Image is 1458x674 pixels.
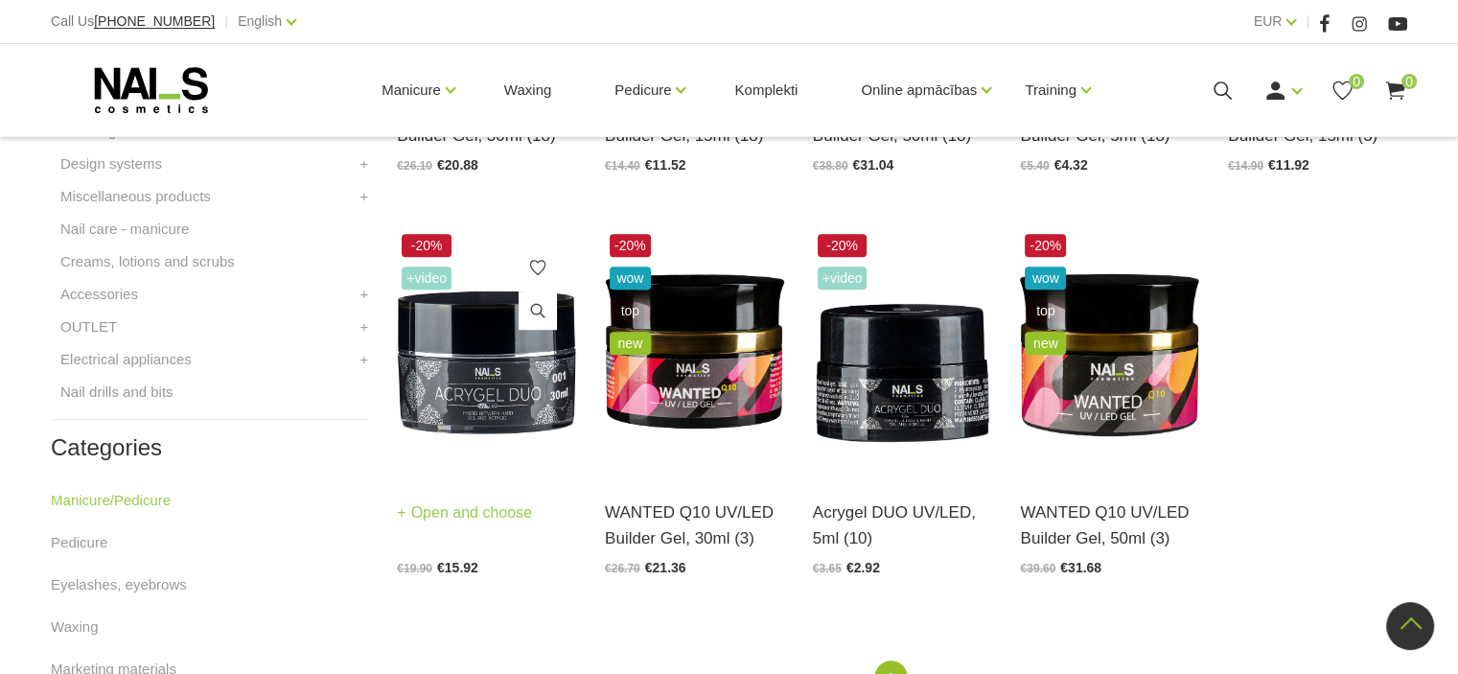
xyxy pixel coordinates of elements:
img: WHAT IS DUO GEL? And what problems does it solve?• Combines the properties of flexible acrygel, d... [813,229,992,476]
span: | [224,10,228,34]
div: Call Us [51,10,215,34]
span: €38.80 [813,159,848,173]
a: + [360,348,369,371]
span: +Video [402,267,451,290]
a: 0 [1331,79,1354,103]
a: English [238,10,282,33]
a: Open and choose [397,500,532,526]
img: The team of NAI_S cosmetics specialists has created a gel that has been WANTED for long time by n... [605,229,784,476]
a: EUR [1254,10,1283,33]
span: -20% [610,234,651,257]
a: + [360,315,369,338]
span: €2.92 [846,560,880,575]
a: [PHONE_NUMBER] [94,14,215,29]
a: Komplekti [719,44,813,136]
span: €5.40 [1020,159,1049,173]
span: €11.92 [1268,157,1309,173]
a: Nail drills and bits [60,381,174,404]
span: -20% [402,234,451,257]
a: WANTED Q10 UV/LED Builder Gel, 50ml (3) [1020,500,1199,551]
a: WANTED Q10 UV/LED Builder Gel, 30ml (3) [605,500,784,551]
span: €4.32 [1054,157,1088,173]
img: WHAT IS Acrygel DUO? And what problems does it solve?• Combines the properties of flexible acryge... [397,229,576,476]
span: €31.68 [1060,560,1101,575]
span: €39.60 [1020,562,1055,575]
span: 0 [1401,74,1417,89]
span: €21.36 [645,560,686,575]
a: Pedicure [614,52,671,128]
a: Pedicure [51,531,107,554]
a: Waxing [51,616,98,639]
a: 0 [1383,79,1407,103]
span: €26.10 [397,159,432,173]
a: Acrygel DUO UV/LED, 5ml (10) [813,500,992,551]
a: Nail care - manicure [60,218,189,241]
span: top [1025,299,1066,322]
a: Training [1025,52,1076,128]
h2: Categories [51,435,368,460]
span: new [1025,332,1066,355]
span: [PHONE_NUMBER] [94,13,215,29]
a: Waxing [489,44,567,136]
span: €14.90 [1228,159,1263,173]
a: Manicure/Pedicure [51,489,171,512]
a: Eyelashes, eyebrows [51,573,187,596]
span: +Video [818,267,868,290]
span: €26.70 [605,562,640,575]
span: €3.65 [813,562,842,575]
a: Accessories [60,283,138,306]
span: 0 [1349,74,1364,89]
a: OUTLET [60,315,117,338]
span: €11.52 [645,157,686,173]
span: €19.90 [397,562,432,575]
img: The team of NAI_S cosmetics specialists has created a gel that has been WANTED for long time by n... [1020,229,1199,476]
span: | [1306,10,1309,34]
span: -20% [1025,234,1066,257]
a: + [360,283,369,306]
span: top [610,299,651,322]
a: Creams, lotions and scrubs [60,250,235,273]
span: €15.92 [437,560,478,575]
a: + [360,185,369,208]
a: Miscellaneous products [60,185,211,208]
span: -20% [818,234,868,257]
span: wow [610,267,651,290]
a: Electrical appliances [60,348,192,371]
a: Manicure [382,52,441,128]
a: + [360,152,369,175]
a: Design systems [60,152,162,175]
a: Online apmācības [861,52,977,128]
span: wow [1025,267,1066,290]
span: €31.04 [852,157,893,173]
span: €14.40 [605,159,640,173]
span: new [610,332,651,355]
span: €20.88 [437,157,478,173]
